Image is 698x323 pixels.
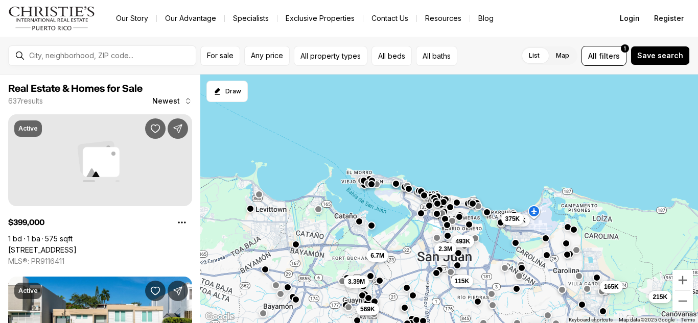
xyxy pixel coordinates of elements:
[501,213,524,225] button: 375K
[681,317,695,322] a: Terms (opens in new tab)
[225,11,277,26] a: Specialists
[600,281,623,293] button: 165K
[599,51,620,61] span: filters
[18,287,38,295] p: Active
[157,11,224,26] a: Our Advantage
[152,97,180,105] span: Newest
[672,270,693,290] button: Zoom in
[505,215,520,223] span: 375K
[451,235,474,247] button: 493K
[619,317,674,322] span: Map data ©2025 Google
[8,245,77,255] a: 6165 AVENUE ISLA VERDE #1450, CAROLINA PR, 00979
[168,118,188,139] button: Share Property
[648,8,690,29] button: Register
[172,212,192,233] button: Property options
[200,46,240,66] button: For sale
[620,14,640,22] span: Login
[371,46,412,66] button: All beds
[416,46,457,66] button: All baths
[168,281,188,301] button: Share Property
[356,303,379,315] button: 569K
[417,11,470,26] a: Resources
[108,11,156,26] a: Our Story
[438,245,452,253] span: 2.3M
[604,283,619,291] span: 165K
[145,118,166,139] button: Save Property: 6165 AVENUE ISLA VERDE #1450
[146,91,198,111] button: Newest
[614,8,646,29] button: Login
[654,14,684,22] span: Register
[363,11,416,26] button: Contact Us
[581,46,626,66] button: Allfilters1
[451,275,474,287] button: 115K
[366,250,388,262] button: 6.7M
[206,81,248,102] button: Start drawing
[207,52,234,60] span: For sale
[344,276,369,288] button: 3.39M
[18,125,38,133] p: Active
[370,252,384,260] span: 6.7M
[244,46,290,66] button: Any price
[511,216,526,225] span: 399K
[145,281,166,301] button: Save Property: A12 CALLE 4
[348,278,365,286] span: 3.39M
[624,44,626,53] span: 1
[455,237,470,245] span: 493K
[470,11,502,26] a: Blog
[588,51,597,61] span: All
[521,46,548,65] label: List
[455,277,470,285] span: 115K
[672,291,693,311] button: Zoom out
[294,46,367,66] button: All property types
[631,46,690,65] button: Save search
[548,46,577,65] label: Map
[360,305,375,313] span: 569K
[8,97,43,105] p: 637 results
[434,243,456,255] button: 2.3M
[8,6,96,31] img: logo
[8,84,143,94] span: Real Estate & Homes for Sale
[277,11,363,26] a: Exclusive Properties
[251,52,283,60] span: Any price
[637,52,683,60] span: Save search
